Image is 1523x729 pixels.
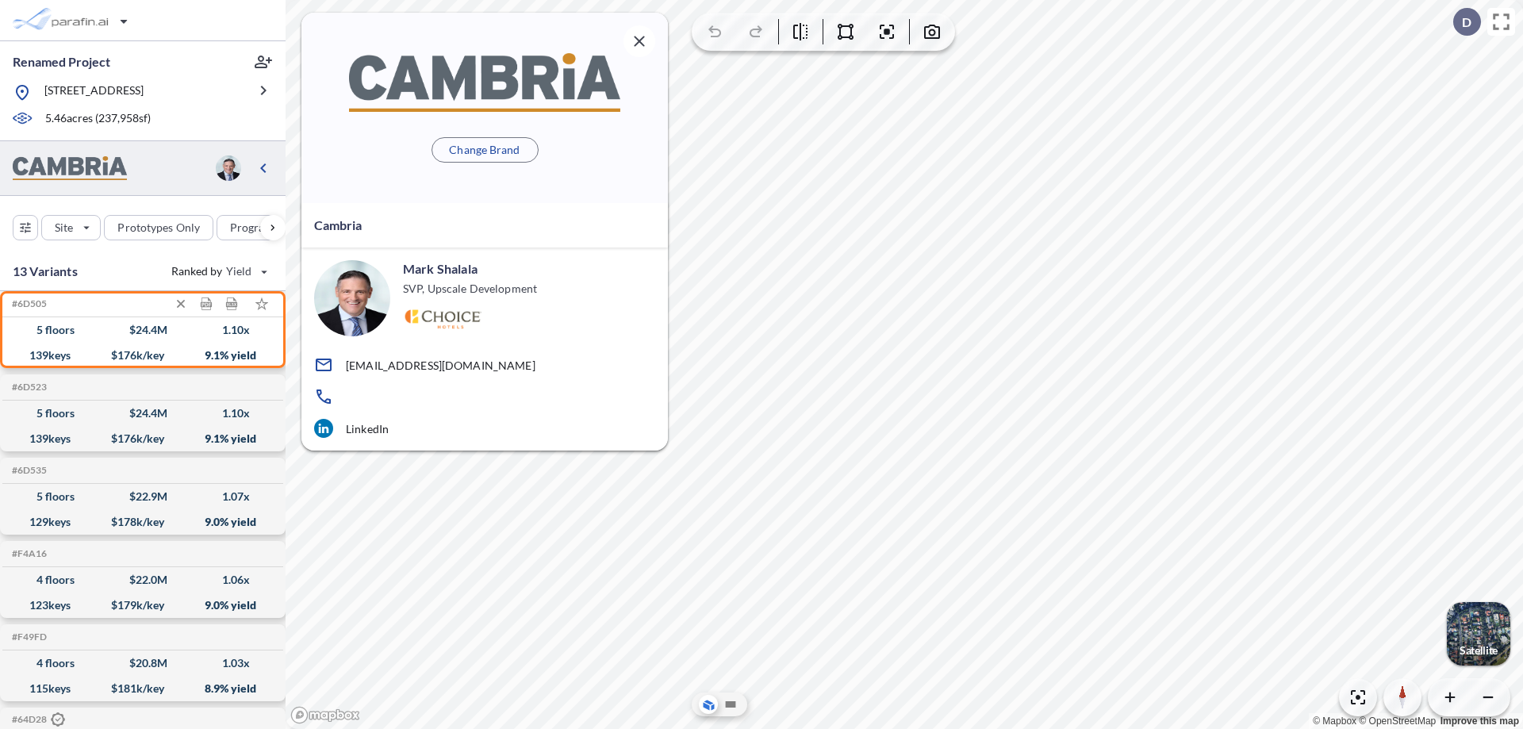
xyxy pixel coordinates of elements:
a: LinkedIn [314,419,655,438]
button: Ranked by Yield [159,259,278,284]
p: D [1462,15,1471,29]
p: [EMAIL_ADDRESS][DOMAIN_NAME] [346,359,535,372]
img: BrandImage [13,156,127,181]
h5: Click to copy the code [9,465,47,476]
p: Mark Shalala [403,260,478,278]
a: Mapbox homepage [290,706,360,724]
p: 5.46 acres ( 237,958 sf) [45,110,151,128]
a: Mapbox [1313,716,1356,727]
p: Program [230,220,274,236]
img: user logo [216,155,241,181]
p: Satellite [1460,644,1498,657]
img: user logo [314,260,390,336]
span: Yield [226,263,252,279]
button: Site [41,215,101,240]
p: Change Brand [449,142,520,158]
h5: Click to copy the code [9,713,65,727]
button: Program [217,215,302,240]
p: SVP, Upscale Development [403,281,537,297]
p: 13 Variants [13,262,78,281]
h5: Click to copy the code [9,382,47,393]
h5: Click to copy the code [9,548,47,559]
p: Cambria [314,216,362,235]
h5: Click to copy the code [9,298,47,309]
img: BrandImage [349,53,620,111]
img: Switcher Image [1447,602,1510,666]
button: Prototypes Only [104,215,213,240]
img: Logo [403,309,481,329]
a: Improve this map [1441,716,1519,727]
button: Change Brand [432,137,539,163]
h5: Click to copy the code [9,631,47,643]
p: Site [55,220,73,236]
p: [STREET_ADDRESS] [44,82,144,102]
a: [EMAIL_ADDRESS][DOMAIN_NAME] [314,355,655,374]
button: Aerial View [699,695,718,714]
a: OpenStreetMap [1359,716,1436,727]
p: Renamed Project [13,53,110,71]
button: Site Plan [721,695,740,714]
button: Switcher ImageSatellite [1447,602,1510,666]
p: LinkedIn [346,422,389,435]
p: Prototypes Only [117,220,200,236]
